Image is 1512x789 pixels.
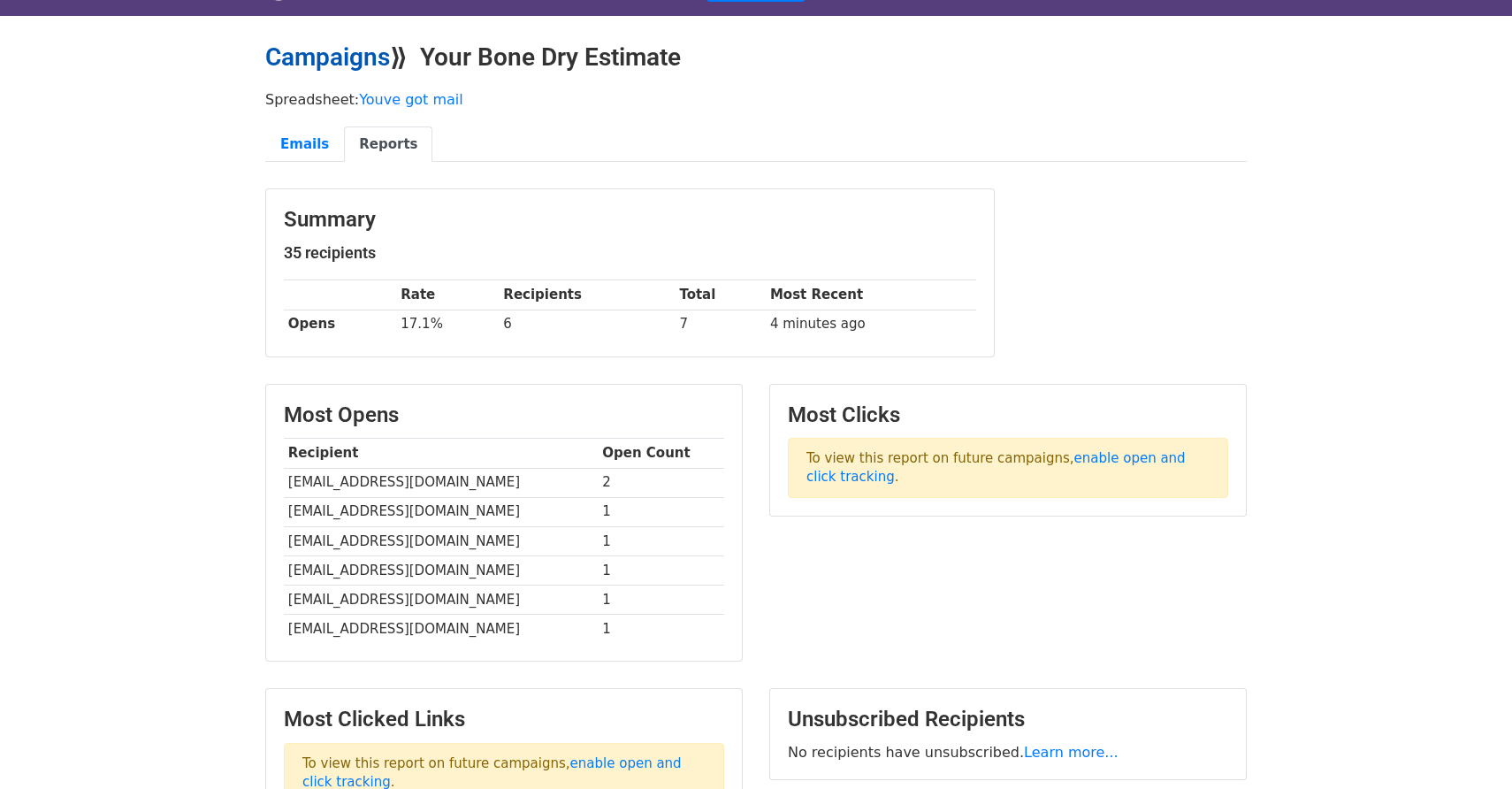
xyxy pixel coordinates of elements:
[598,468,724,497] td: 2
[766,280,976,310] th: Most Recent
[284,615,598,644] td: [EMAIL_ADDRESS][DOMAIN_NAME]
[284,526,598,555] td: [EMAIL_ADDRESS][DOMAIN_NAME]
[1424,704,1512,789] iframe: Chat Widget
[359,91,463,108] a: Youve got mail
[598,526,724,555] td: 1
[344,126,432,163] a: Reports
[500,280,676,310] th: Recipients
[284,310,396,339] th: Opens
[284,707,724,732] h3: Most Clicked Links
[284,468,598,497] td: [EMAIL_ADDRESS][DOMAIN_NAME]
[676,310,767,339] td: 7
[396,280,499,310] th: Rate
[788,707,1228,732] h3: Unsubscribed Recipients
[788,438,1228,498] p: To view this report on future campaigns, .
[676,280,767,310] th: Total
[284,555,598,585] td: [EMAIL_ADDRESS][DOMAIN_NAME]
[788,402,1228,428] h3: Most Clicks
[284,243,976,263] h5: 35 recipients
[284,497,598,526] td: [EMAIL_ADDRESS][DOMAIN_NAME]
[1024,744,1119,761] a: Learn more...
[265,42,1247,73] h2: ⟫ Your Bone Dry Estimate
[598,439,724,468] th: Open Count
[396,310,499,339] td: 17.1%
[284,585,598,614] td: [EMAIL_ADDRESS][DOMAIN_NAME]
[598,585,724,614] td: 1
[598,615,724,644] td: 1
[598,497,724,526] td: 1
[265,42,390,72] a: Campaigns
[284,402,724,428] h3: Most Opens
[598,555,724,585] td: 1
[284,207,976,233] h3: Summary
[265,90,1247,109] p: Spreadsheet:
[766,310,976,339] td: 4 minutes ago
[284,439,598,468] th: Recipient
[788,743,1228,762] p: No recipients have unsubscribed.
[265,126,344,163] a: Emails
[500,310,676,339] td: 6
[806,450,1186,485] a: enable open and click tracking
